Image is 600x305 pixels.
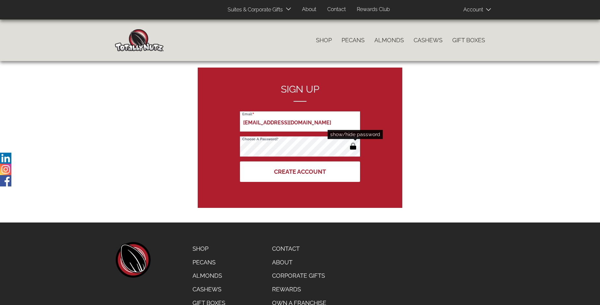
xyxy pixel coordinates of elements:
[115,29,164,51] img: Home
[447,33,490,47] a: Gift Boxes
[240,84,360,102] h2: Sign up
[188,242,230,256] a: Shop
[188,256,230,269] a: Pecans
[240,161,360,182] button: Create Account
[328,130,383,139] div: show/hide password
[188,269,230,283] a: Almonds
[297,3,321,16] a: About
[223,4,285,16] a: Suites & Corporate Gifts
[267,269,331,283] a: Corporate Gifts
[311,33,337,47] a: Shop
[337,33,369,47] a: Pecans
[240,111,360,132] input: Email
[352,3,395,16] a: Rewards Club
[369,33,409,47] a: Almonds
[188,283,230,296] a: Cashews
[267,242,331,256] a: Contact
[409,33,447,47] a: Cashews
[267,283,331,296] a: Rewards
[267,256,331,269] a: About
[322,3,351,16] a: Contact
[115,242,151,278] a: home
